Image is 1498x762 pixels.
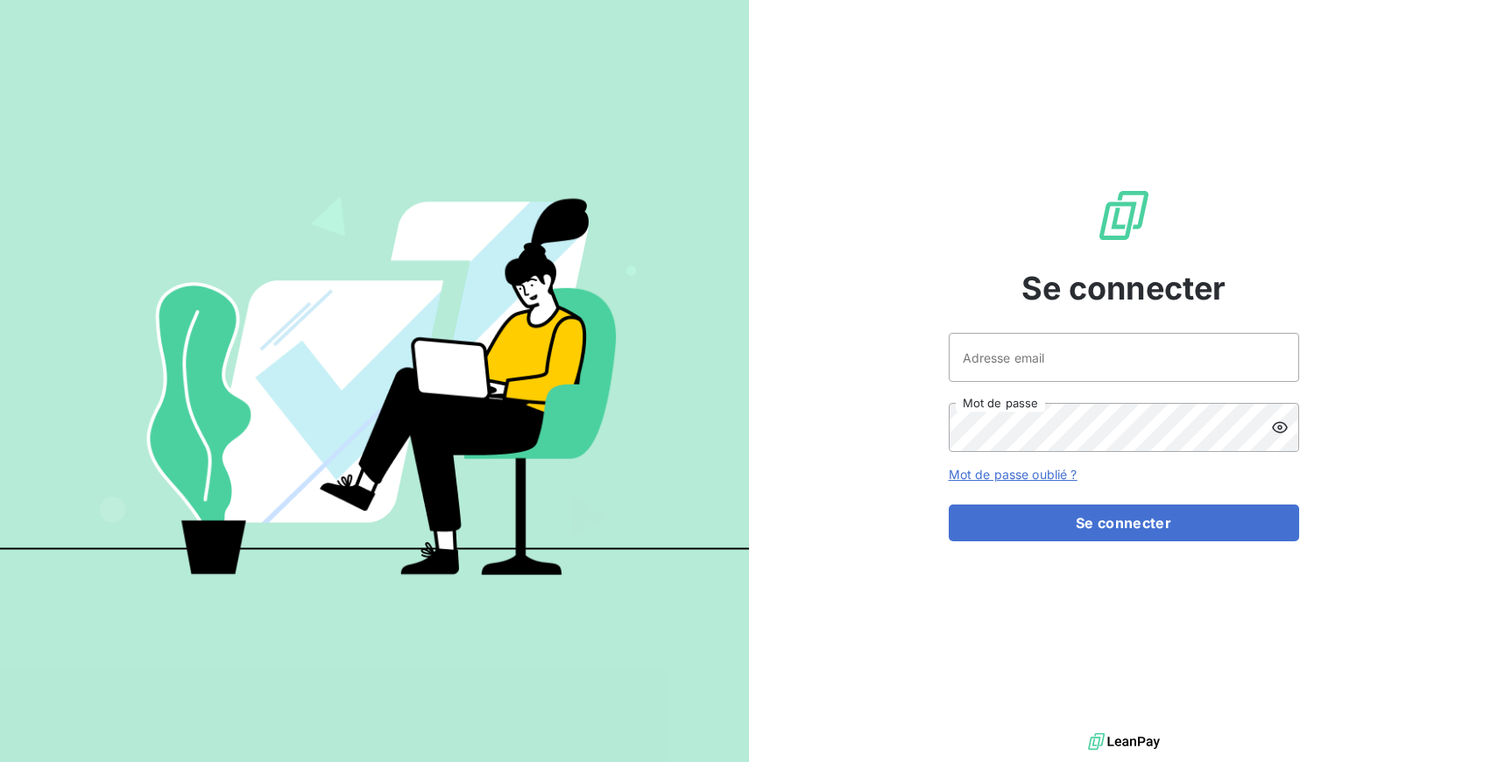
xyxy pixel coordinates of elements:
[949,504,1299,541] button: Se connecter
[949,467,1078,482] a: Mot de passe oublié ?
[1096,187,1152,243] img: Logo LeanPay
[949,333,1299,382] input: placeholder
[1021,265,1226,312] span: Se connecter
[1088,729,1160,755] img: logo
